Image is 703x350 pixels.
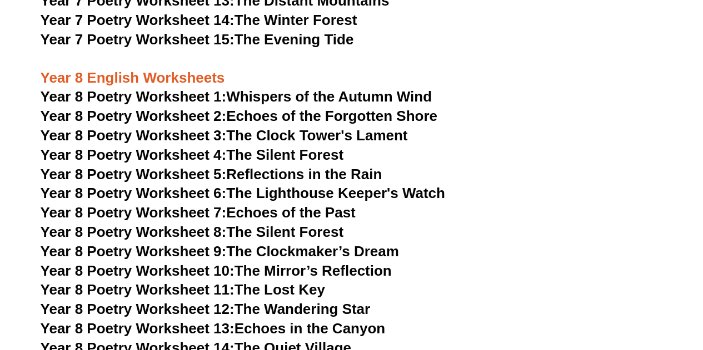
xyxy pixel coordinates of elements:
[41,108,227,124] span: Year 8 Poetry Worksheet 2:
[41,262,235,279] span: Year 8 Poetry Worksheet 10:
[41,146,227,163] span: Year 8 Poetry Worksheet 4:
[41,301,371,317] a: Year 8 Poetry Worksheet 12:The Wandering Star
[41,127,227,144] span: Year 8 Poetry Worksheet 3:
[41,185,227,201] span: Year 8 Poetry Worksheet 6:
[41,146,343,163] a: Year 8 Poetry Worksheet 4:The Silent Forest
[41,31,354,48] a: Year 7 Poetry Worksheet 15:The Evening Tide
[41,88,227,105] span: Year 8 Poetry Worksheet 1:
[41,166,382,182] a: Year 8 Poetry Worksheet 5:Reflections in the Rain
[41,281,235,298] span: Year 8 Poetry Worksheet 11:
[41,262,392,279] a: Year 8 Poetry Worksheet 10:The Mirror’s Reflection
[41,185,445,201] a: Year 8 Poetry Worksheet 6:The Lighthouse Keeper's Watch
[41,243,227,260] span: Year 8 Poetry Worksheet 9:
[41,50,663,88] h3: Year 8 English Worksheets
[41,320,386,337] a: Year 8 Poetry Worksheet 13:Echoes in the Canyon
[41,12,357,28] a: Year 7 Poetry Worksheet 14:The Winter Forest
[41,31,235,48] span: Year 7 Poetry Worksheet 15:
[41,320,235,337] span: Year 8 Poetry Worksheet 13:
[41,204,227,221] span: Year 8 Poetry Worksheet 7:
[41,243,399,260] a: Year 8 Poetry Worksheet 9:The Clockmaker’s Dream
[41,204,356,221] a: Year 8 Poetry Worksheet 7:Echoes of the Past
[41,12,235,28] span: Year 7 Poetry Worksheet 14:
[41,224,343,240] a: Year 8 Poetry Worksheet 8:The Silent Forest
[518,225,703,350] iframe: Chat Widget
[41,301,235,317] span: Year 8 Poetry Worksheet 12:
[41,224,227,240] span: Year 8 Poetry Worksheet 8:
[41,88,432,105] a: Year 8 Poetry Worksheet 1:Whispers of the Autumn Wind
[41,127,408,144] a: Year 8 Poetry Worksheet 3:The Clock Tower's Lament
[41,108,437,124] a: Year 8 Poetry Worksheet 2:Echoes of the Forgotten Shore
[41,166,227,182] span: Year 8 Poetry Worksheet 5:
[41,281,325,298] a: Year 8 Poetry Worksheet 11:The Lost Key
